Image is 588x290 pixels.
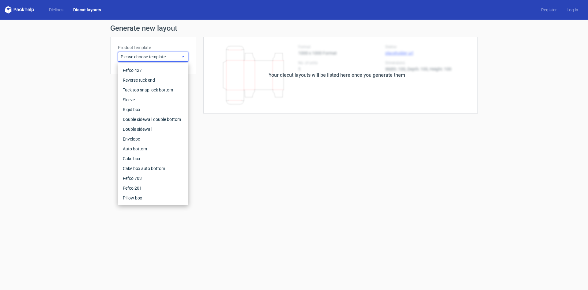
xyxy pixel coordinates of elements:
div: Tuck top snap lock bottom [120,85,186,95]
div: Double sidewall [120,124,186,134]
div: Fefco 427 [120,65,186,75]
a: Diecut layouts [68,7,106,13]
div: Cake box auto bottom [120,164,186,173]
div: Sleeve [120,95,186,105]
a: Log in [562,7,583,13]
div: Pillow box [120,193,186,203]
div: Cake box [120,154,186,164]
div: Double sidewall double bottom [120,114,186,124]
div: Fefco 201 [120,183,186,193]
div: Reverse tuck end [120,75,186,85]
h1: Generate new layout [110,25,478,32]
div: Auto bottom [120,144,186,154]
label: Product template [118,44,188,51]
span: Please choose template [121,54,181,60]
div: Rigid box [120,105,186,114]
a: Dielines [44,7,68,13]
div: Envelope [120,134,186,144]
div: Your diecut layouts will be listed here once you generate them [269,72,405,79]
a: Register [536,7,562,13]
div: Fefco 703 [120,173,186,183]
